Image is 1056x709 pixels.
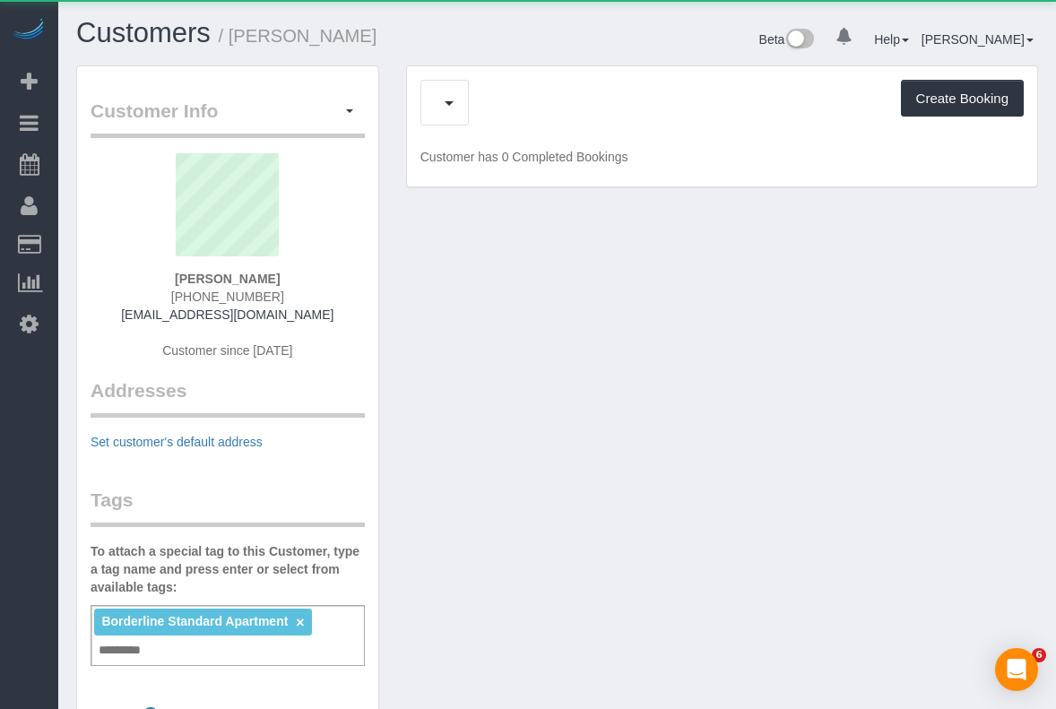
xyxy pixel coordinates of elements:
legend: Customer Info [91,98,365,138]
a: [EMAIL_ADDRESS][DOMAIN_NAME] [121,307,333,322]
img: New interface [784,29,814,52]
a: Help [874,32,909,47]
a: Set customer's default address [91,435,263,449]
img: Automaid Logo [11,18,47,43]
span: Customer since [DATE] [162,343,292,358]
strong: [PERSON_NAME] [175,272,280,286]
a: × [296,615,304,630]
p: Customer has 0 Completed Bookings [420,148,1024,166]
a: Beta [759,32,815,47]
span: [PHONE_NUMBER] [171,290,284,304]
legend: Tags [91,487,365,527]
a: [PERSON_NAME] [922,32,1034,47]
div: Open Intercom Messenger [995,648,1038,691]
span: 6 [1032,648,1046,662]
label: To attach a special tag to this Customer, type a tag name and press enter or select from availabl... [91,542,365,596]
span: Borderline Standard Apartment [101,614,288,628]
a: Customers [76,17,211,48]
button: Create Booking [901,80,1024,117]
small: / [PERSON_NAME] [219,26,377,46]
